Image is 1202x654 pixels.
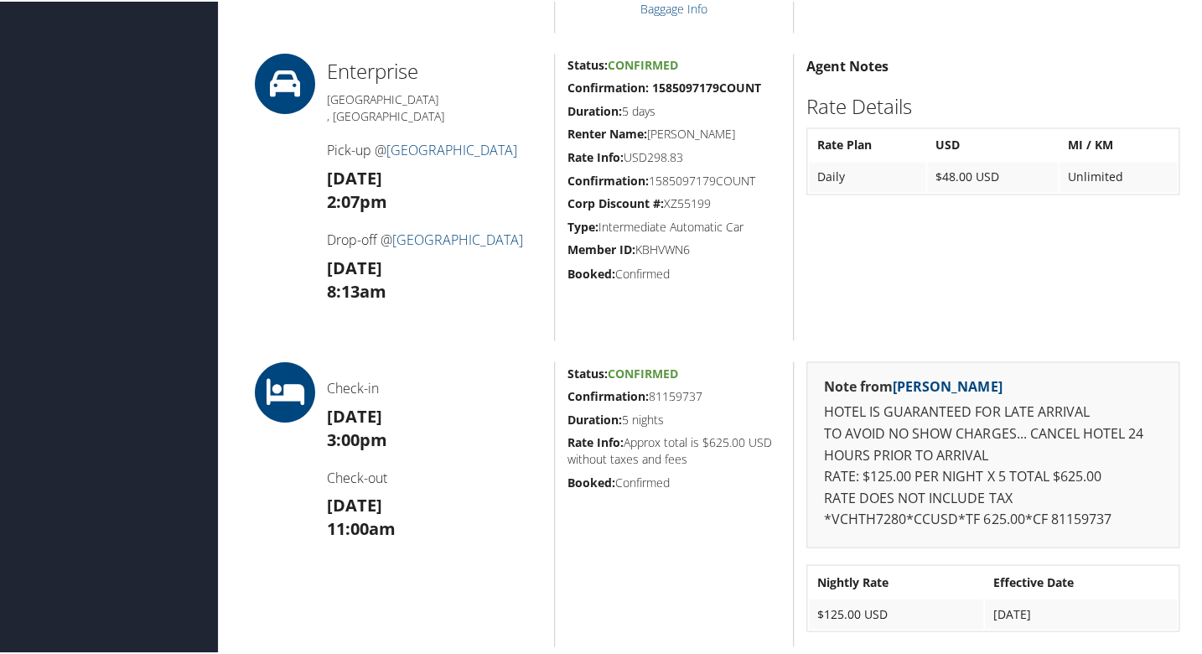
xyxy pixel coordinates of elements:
h5: 81159737 [567,386,781,402]
strong: [DATE] [327,165,382,188]
h2: Rate Details [806,91,1179,119]
h5: XZ55199 [567,194,781,210]
h5: [GEOGRAPHIC_DATA] , [GEOGRAPHIC_DATA] [327,90,541,122]
h5: 5 days [567,101,781,118]
strong: 8:13am [327,278,386,300]
strong: Rate Info: [567,148,624,163]
strong: Booked: [567,263,615,279]
strong: 11:00am [327,515,396,537]
strong: 2:07pm [327,189,387,211]
h5: Approx total is $625.00 USD without taxes and fees [567,432,781,465]
strong: Confirmation: 1585097179COUNT [567,78,761,94]
strong: Type: [567,217,598,233]
td: $125.00 USD [809,597,983,627]
h5: Confirmed [567,472,781,489]
td: $48.00 USD [927,160,1058,190]
h5: Intermediate Automatic Car [567,217,781,234]
a: [GEOGRAPHIC_DATA] [386,139,517,158]
td: [DATE] [985,597,1177,627]
h5: USD298.83 [567,148,781,164]
td: Unlimited [1060,160,1177,190]
a: [GEOGRAPHIC_DATA] [392,229,523,247]
h5: 1585097179COUNT [567,171,781,188]
h5: 5 nights [567,409,781,426]
strong: Agent Notes [806,55,889,74]
strong: Member ID: [567,240,635,256]
th: Nightly Rate [809,565,983,595]
p: HOTEL IS GUARANTEED FOR LATE ARRIVAL TO AVOID NO SHOW CHARGES... CANCEL HOTEL 24 HOURS PRIOR TO A... [824,399,1162,528]
h5: [PERSON_NAME] [567,124,781,141]
th: USD [927,128,1058,158]
strong: [DATE] [327,402,382,425]
strong: Duration: [567,101,622,117]
strong: Booked: [567,472,615,488]
strong: [DATE] [327,491,382,514]
strong: 3:00pm [327,426,387,449]
h4: Check-in [327,376,541,395]
strong: [DATE] [327,254,382,277]
strong: Corp Discount #: [567,194,664,210]
strong: Status: [567,363,608,379]
strong: Renter Name: [567,124,647,140]
a: [PERSON_NAME] [893,375,1002,393]
strong: Rate Info: [567,432,624,448]
h4: Pick-up @ [327,139,541,158]
strong: Duration: [567,409,622,425]
h4: Check-out [327,466,541,485]
h5: Confirmed [567,263,781,280]
th: Effective Date [985,565,1177,595]
th: Rate Plan [809,128,925,158]
span: Confirmed [608,363,678,379]
h2: Enterprise [327,55,541,84]
h4: Drop-off @ [327,229,541,247]
strong: Confirmation: [567,386,649,402]
th: MI / KM [1060,128,1177,158]
h5: KBHVWN6 [567,240,781,257]
span: Confirmed [608,55,678,71]
strong: Confirmation: [567,171,649,187]
strong: Note from [824,375,1002,393]
td: Daily [809,160,925,190]
strong: Status: [567,55,608,71]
